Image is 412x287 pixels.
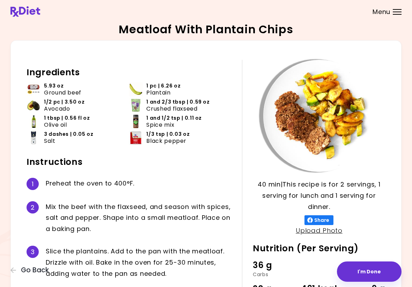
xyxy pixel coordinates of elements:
[146,115,202,121] span: 1 and 1/2 tsp | 0.11 oz
[146,131,190,138] span: 1/3 tsp | 0.03 oz
[10,6,40,17] img: RxDiet
[27,246,39,258] div: 3
[44,121,67,128] span: Olive oil
[373,9,390,15] span: Menu
[146,83,181,89] span: 1 pc | 6.26 oz
[253,243,385,254] h2: Nutrition (Per Serving)
[253,259,297,272] div: 36 g
[119,24,293,35] h2: Meatloaf With Plantain Chips
[146,105,197,112] span: Crushed flaxseed
[10,266,52,274] button: Go Back
[146,138,186,144] span: Black pepper
[44,99,84,105] span: 1/2 pc | 3.50 oz
[46,246,231,279] div: S l i c e t h e p l a n t a i n s . A d d t o t h e p a n w i t h t h e m e a t l o a f . D r i z...
[46,178,231,190] div: P r e h e a t t h e o v e n t o 4 0 0 ° F .
[46,201,231,235] div: M i x t h e b e e f w i t h t h e f l a x s e e d , a n d s e a s o n w i t h s p i c e s , s a l...
[44,138,56,144] span: Salt
[146,99,209,105] span: 1 and 2/3 tbsp | 0.59 oz
[44,131,94,138] span: 3 dashes | 0.05 oz
[27,156,231,168] h2: Instructions
[44,83,64,89] span: 5.93 oz
[253,179,385,212] p: 40 min | This recipe is for 2 servings, 1 serving for lunch and 1 serving for dinner.
[21,266,49,274] span: Go Back
[253,272,297,277] div: Carbs
[337,261,402,282] button: I'm Done
[44,105,70,112] span: Avocado
[146,121,174,128] span: Spice mix
[146,89,170,96] span: Plantain
[296,226,343,235] a: Upload Photo
[313,217,331,223] span: Share
[44,89,81,96] span: Ground beef
[304,215,333,225] button: Share
[27,178,39,190] div: 1
[341,259,385,272] div: 30 g
[44,115,90,121] span: 1 tbsp | 0.56 fl oz
[27,201,39,213] div: 2
[27,67,231,78] h2: Ingredients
